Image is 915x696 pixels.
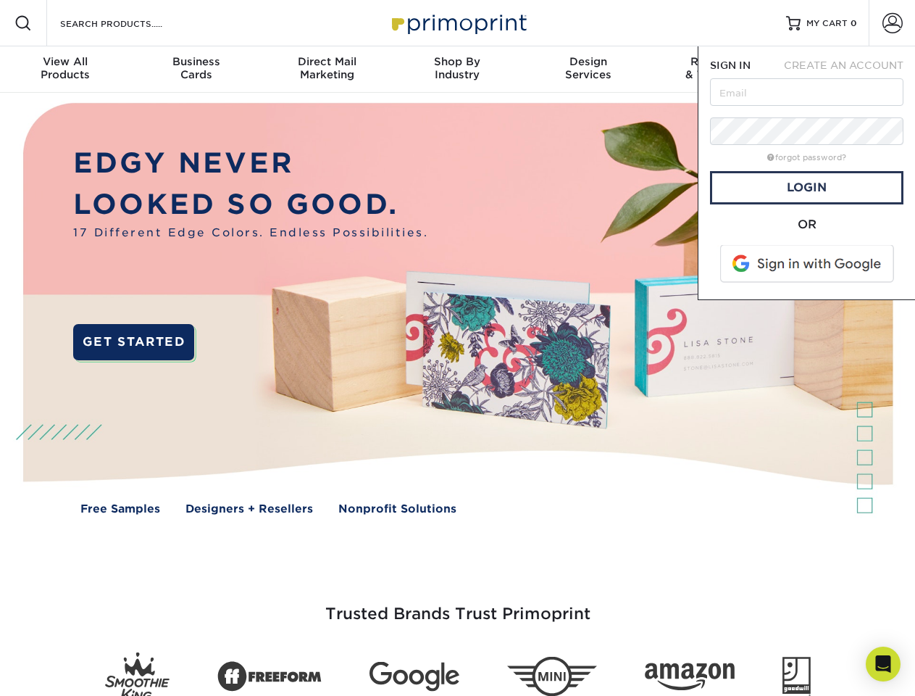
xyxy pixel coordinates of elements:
div: Cards [130,55,261,81]
span: 0 [851,18,857,28]
img: Google [369,662,459,692]
div: Marketing [262,55,392,81]
input: Email [710,78,903,106]
a: forgot password? [767,153,846,162]
span: MY CART [806,17,848,30]
div: Services [523,55,653,81]
img: Goodwill [782,657,811,696]
div: Industry [392,55,522,81]
a: BusinessCards [130,46,261,93]
a: DesignServices [523,46,653,93]
span: Resources [653,55,784,68]
a: Free Samples [80,501,160,518]
a: GET STARTED [73,324,194,360]
a: Login [710,171,903,204]
h3: Trusted Brands Trust Primoprint [34,570,882,641]
span: Shop By [392,55,522,68]
input: SEARCH PRODUCTS..... [59,14,200,32]
div: Open Intercom Messenger [866,647,901,681]
a: Direct MailMarketing [262,46,392,93]
div: & Templates [653,55,784,81]
img: Primoprint [385,7,530,38]
div: OR [710,216,903,233]
p: EDGY NEVER [73,143,428,184]
a: Resources& Templates [653,46,784,93]
span: SIGN IN [710,59,751,71]
span: Business [130,55,261,68]
p: LOOKED SO GOOD. [73,184,428,225]
img: Amazon [645,663,735,691]
span: Direct Mail [262,55,392,68]
span: 17 Different Edge Colors. Endless Possibilities. [73,225,428,241]
span: CREATE AN ACCOUNT [784,59,903,71]
a: Designers + Resellers [185,501,313,518]
a: Shop ByIndustry [392,46,522,93]
span: Design [523,55,653,68]
a: Nonprofit Solutions [338,501,456,518]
